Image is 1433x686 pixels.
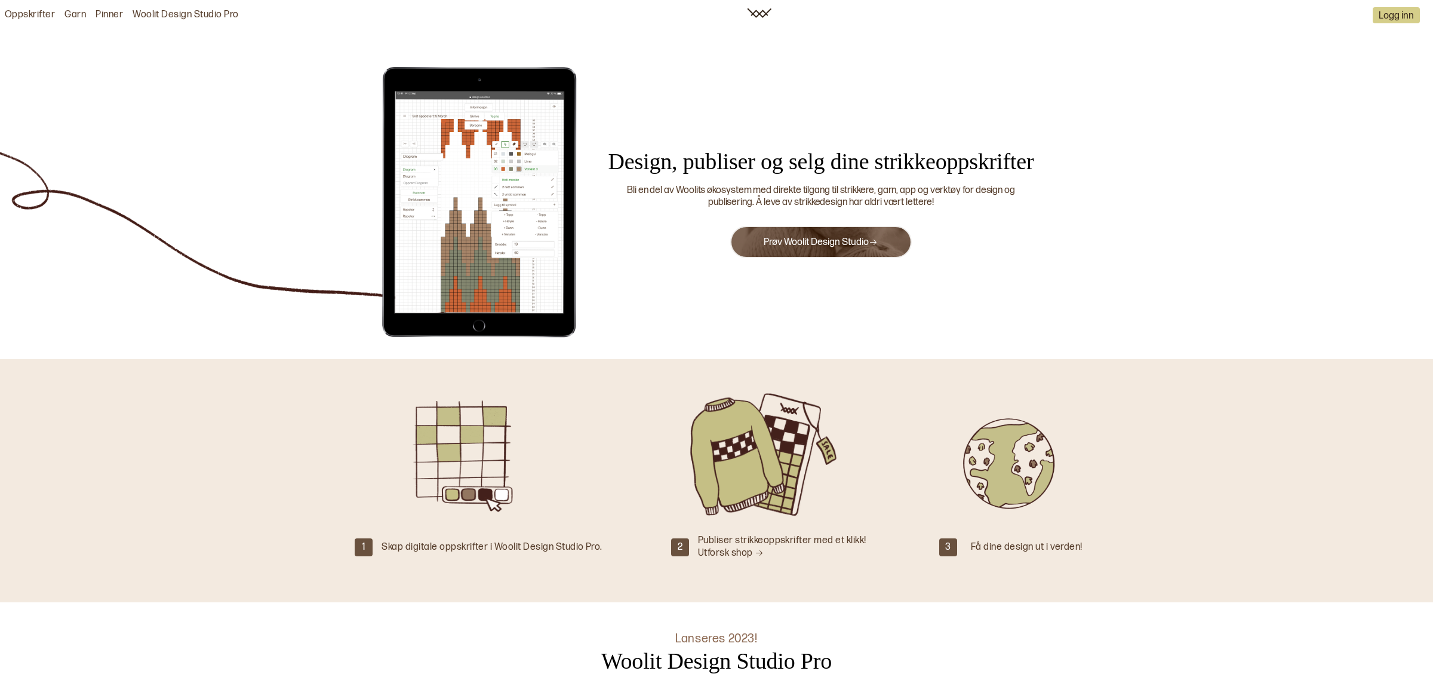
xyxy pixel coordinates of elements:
[971,541,1083,554] div: Få dine design ut i verden!
[747,8,771,18] img: Woolit ikon
[601,647,832,676] div: Woolit Design Studio Pro
[96,9,123,22] a: Pinner
[675,631,757,647] div: Lanseres 2023!
[1373,7,1420,23] button: Logg inn
[730,226,911,258] button: Prøv Woolit Design Studio
[939,538,957,556] div: 3
[5,9,55,22] a: Oppskrifter
[590,147,1053,176] div: Design, publiser og selg dine strikkeoppskrifter
[698,547,764,559] a: Utforsk shop
[133,9,239,22] a: Woolit Design Studio Pro
[684,389,845,520] img: Strikket genser og oppskrift til salg.
[393,389,555,520] img: Illustrasjon av Woolit Design Studio Pro
[698,535,866,560] div: Publiser strikkeoppskrifter med et klikk!
[64,9,86,22] a: Garn
[375,65,584,339] img: Illustrasjon av Woolit Design Studio Pro
[605,185,1038,210] div: Bli en del av Woolits økosystem med direkte tilgang til strikkere, garn, app og verktøy for desig...
[382,541,602,554] div: Skap digitale oppskrifter i Woolit Design Studio Pro.
[926,389,1087,520] img: Jordkloden
[671,538,689,556] div: 2
[355,538,373,556] div: 1
[764,237,878,248] a: Prøv Woolit Design Studio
